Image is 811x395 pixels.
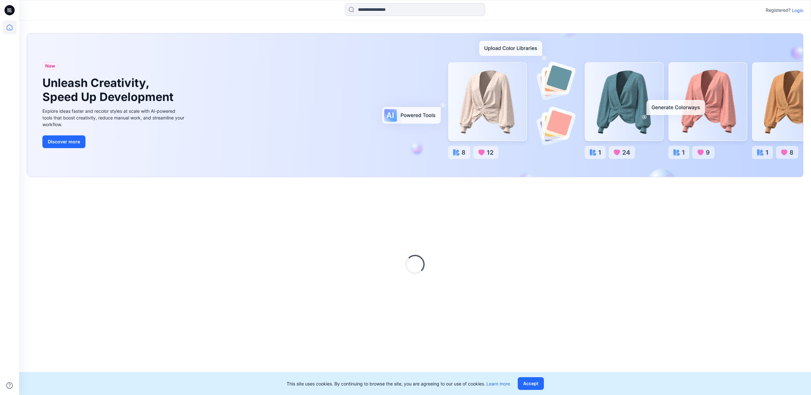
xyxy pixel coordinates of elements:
[792,7,803,14] p: Login
[45,62,55,70] span: New
[42,108,186,128] div: Explore ideas faster and recolor styles at scale with AI-powered tools that boost creativity, red...
[518,377,544,390] button: Accept
[42,135,85,148] button: Discover more
[42,76,176,104] h1: Unleash Creativity, Speed Up Development
[766,6,791,14] p: Registered?
[42,135,186,148] a: Discover more
[486,381,510,386] a: Learn more
[287,380,510,387] p: This site uses cookies. By continuing to browse the site, you are agreeing to our use of cookies.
